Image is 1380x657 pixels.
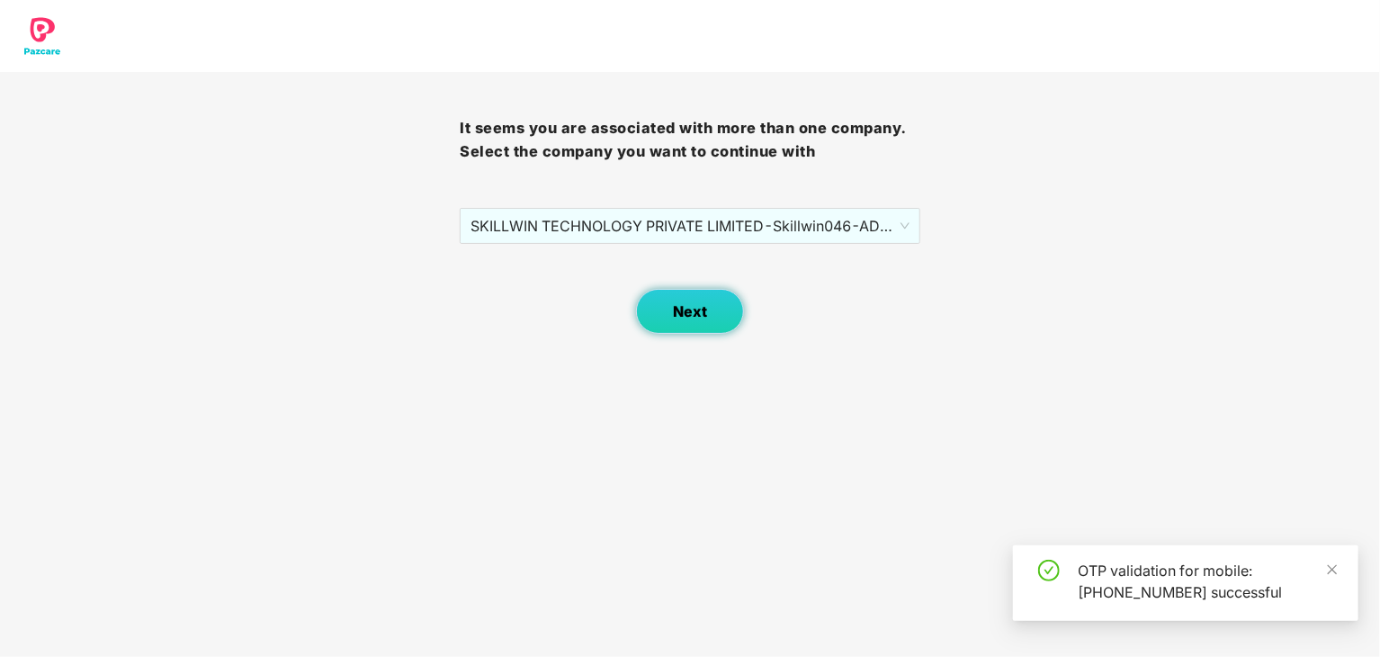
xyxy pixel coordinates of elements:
span: SKILLWIN TECHNOLOGY PRIVATE LIMITED - Skillwin046 - ADMIN [470,209,909,243]
span: close [1326,563,1339,576]
span: Next [673,303,707,320]
h3: It seems you are associated with more than one company. Select the company you want to continue with [460,117,919,163]
div: OTP validation for mobile: [PHONE_NUMBER] successful [1078,560,1337,603]
button: Next [636,289,744,334]
span: check-circle [1038,560,1060,581]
